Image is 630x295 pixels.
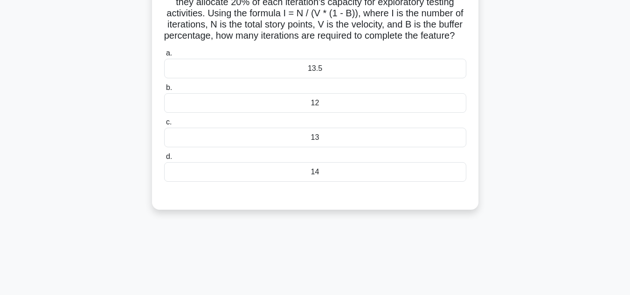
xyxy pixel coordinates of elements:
[166,83,172,91] span: b.
[166,152,172,160] span: d.
[164,59,466,78] div: 13.5
[164,162,466,182] div: 14
[164,93,466,113] div: 12
[166,118,172,126] span: c.
[166,49,172,57] span: a.
[164,128,466,147] div: 13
